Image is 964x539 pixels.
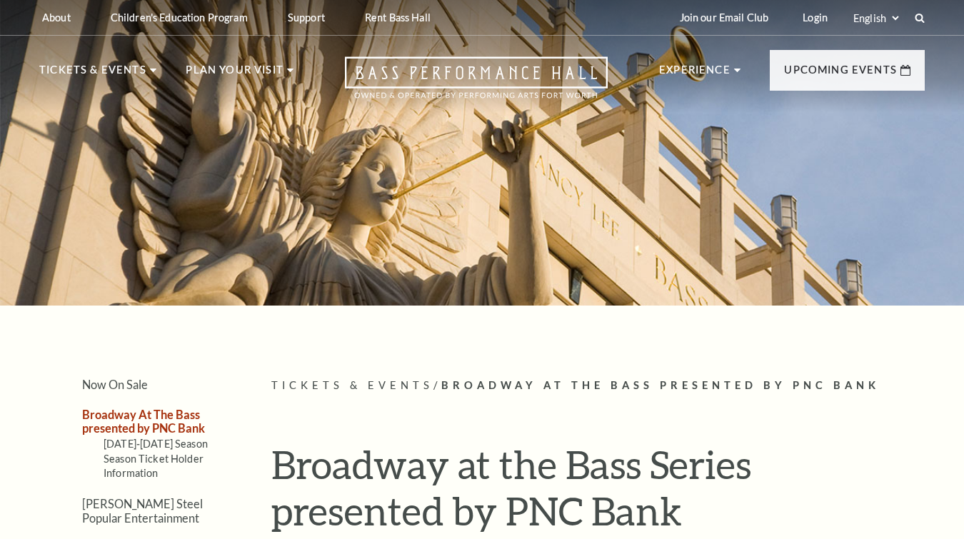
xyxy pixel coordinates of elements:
[271,377,925,395] p: /
[82,378,148,391] a: Now On Sale
[271,379,433,391] span: Tickets & Events
[441,379,880,391] span: Broadway At The Bass presented by PNC Bank
[42,11,71,24] p: About
[365,11,431,24] p: Rent Bass Hall
[288,11,325,24] p: Support
[850,11,901,25] select: Select:
[111,11,248,24] p: Children's Education Program
[784,61,897,87] p: Upcoming Events
[39,61,146,87] p: Tickets & Events
[82,408,205,435] a: Broadway At The Bass presented by PNC Bank
[659,61,730,87] p: Experience
[104,438,208,450] a: [DATE]-[DATE] Season
[82,497,203,524] a: [PERSON_NAME] Steel Popular Entertainment
[104,453,204,479] a: Season Ticket Holder Information
[186,61,283,87] p: Plan Your Visit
